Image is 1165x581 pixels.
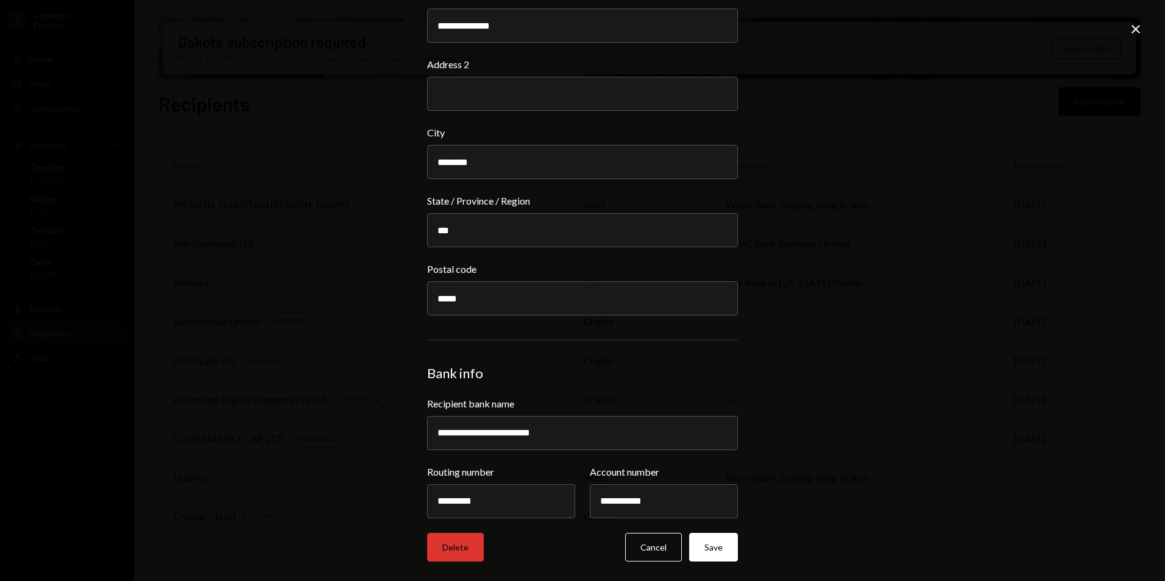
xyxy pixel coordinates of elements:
label: Address 2 [427,57,738,72]
label: Routing number [427,465,575,479]
label: State / Province / Region [427,194,738,208]
button: Cancel [625,533,682,562]
div: Bank info [427,365,738,382]
button: Delete [427,533,484,562]
label: Postal code [427,262,738,276]
label: Account number [590,465,738,479]
label: Recipient bank name [427,396,738,411]
label: City [427,125,738,140]
button: Save [689,533,738,562]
